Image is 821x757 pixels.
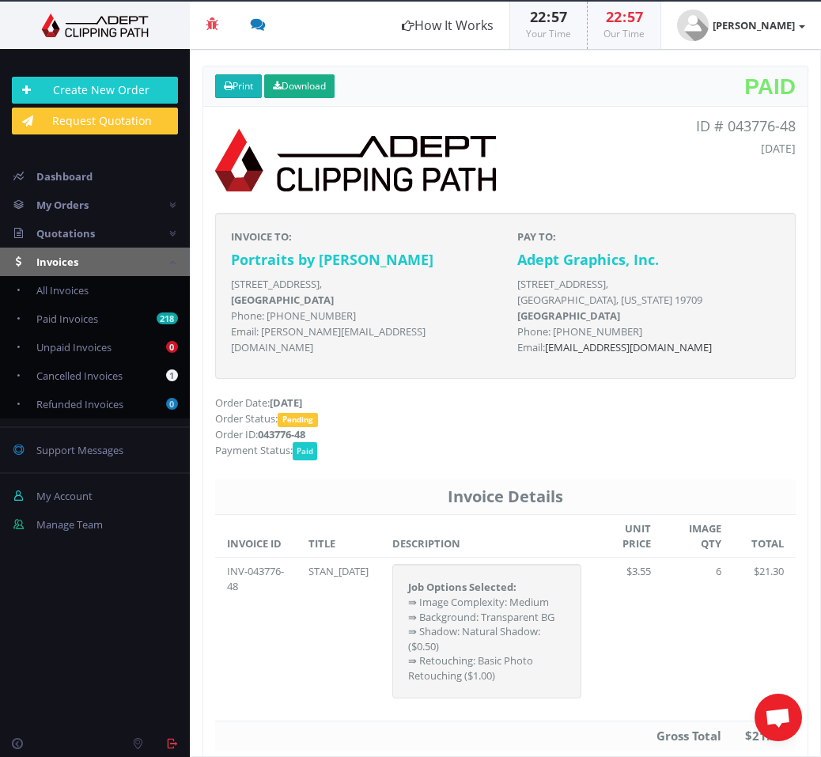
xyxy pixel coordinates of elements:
[215,558,297,721] td: INV-043776-48
[278,413,318,427] span: Pending
[593,558,663,721] td: $3.55
[517,119,796,134] p: ID # 043776-48
[166,369,178,381] b: 1
[656,728,721,744] strong: Gross Total
[745,728,784,744] strong: $21.30
[546,7,551,26] span: :
[231,250,433,269] strong: Portraits by [PERSON_NAME]
[733,515,796,558] th: TOTAL
[36,489,93,503] span: My Account
[593,515,663,558] th: UNIT PRICE
[36,255,78,269] span: Invoices
[215,74,262,98] a: Print
[606,7,622,26] span: 22
[215,479,796,515] th: Invoice Details
[231,229,292,244] strong: INVOICE TO:
[36,443,123,457] span: Support Messages
[264,74,335,98] a: Download
[166,398,178,410] b: 0
[36,517,103,532] span: Manage Team
[297,515,380,558] th: TITLE
[12,13,178,37] img: Adept Graphics
[36,397,123,411] span: Refunded Invoices
[36,169,93,184] span: Dashboard
[36,283,89,297] span: All Invoices
[215,515,297,558] th: INVOICE ID
[386,2,509,49] a: How It Works
[380,515,594,558] th: DESCRIPTION
[517,276,780,355] p: [STREET_ADDRESS], [GEOGRAPHIC_DATA], [US_STATE] 19709 Phone: [PHONE_NUMBER] Email:
[166,341,178,353] b: 0
[663,515,733,558] th: IMAGE QTY
[12,108,178,134] a: Request Quotation
[270,396,302,410] strong: [DATE]
[36,340,112,354] span: Unpaid Invoices
[36,226,95,240] span: Quotations
[157,312,178,324] b: 218
[603,27,645,40] small: Our Time
[215,395,796,458] p: Order Date: Order Status: Order ID: Payment Status:
[12,77,178,104] a: Create New Order
[36,369,123,383] span: Cancelled Invoices
[545,340,712,354] a: [EMAIL_ADDRESS][DOMAIN_NAME]
[408,580,516,594] strong: Job Options Selected:
[231,293,334,307] b: [GEOGRAPHIC_DATA]
[36,312,98,326] span: Paid Invoices
[517,250,659,269] strong: Adept Graphics, Inc.
[308,564,369,579] div: STAN_[DATE]
[526,27,571,40] small: Your Time
[293,442,317,460] span: Paid
[733,558,796,721] td: $21.30
[755,694,802,741] a: Open chat
[744,74,796,98] span: Paid
[36,198,89,212] span: My Orders
[713,18,795,32] strong: [PERSON_NAME]
[231,276,494,355] p: [STREET_ADDRESS], Phone: [PHONE_NUMBER] Email: [PERSON_NAME][EMAIL_ADDRESS][DOMAIN_NAME]
[530,7,546,26] span: 22
[517,229,556,244] strong: PAY TO:
[392,564,582,698] div: ⇛ Image Complexity: Medium ⇛ Background: Transparent BG ⇛ Shadow: Natural Shadow: ($0.50) ⇛ Retou...
[663,558,733,721] td: 6
[622,7,627,26] span: :
[215,119,496,201] img: logo-print.png
[551,7,567,26] span: 57
[517,142,796,154] h5: [DATE]
[661,2,821,49] a: [PERSON_NAME]
[517,308,620,323] b: [GEOGRAPHIC_DATA]
[258,427,305,441] strong: 043776-48
[677,9,709,41] img: user_default.jpg
[627,7,643,26] span: 57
